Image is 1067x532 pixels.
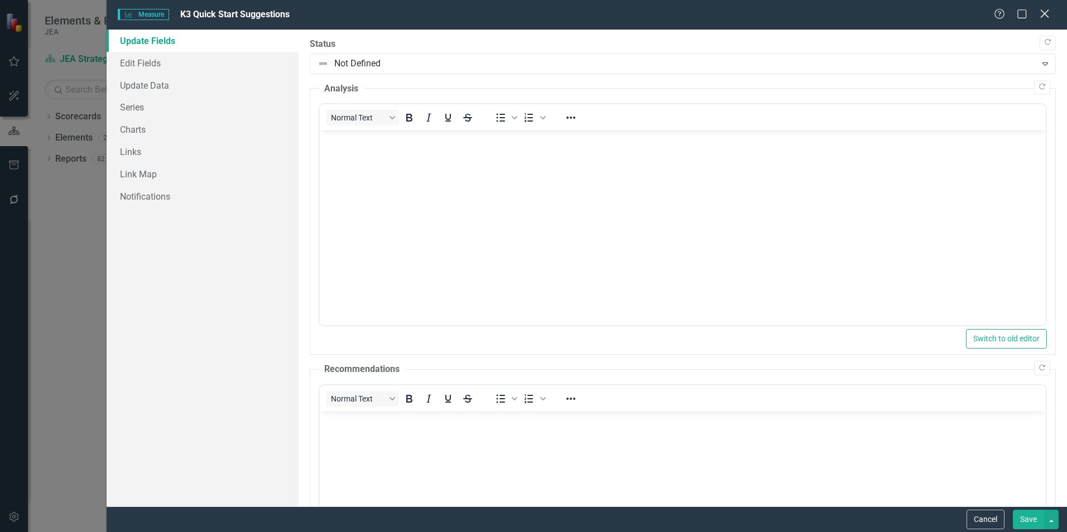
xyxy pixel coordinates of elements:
[320,130,1046,325] iframe: Rich Text Area
[458,391,477,407] button: Strikethrough
[419,110,438,125] button: Italic
[107,185,299,207] a: Notifications
[180,9,290,20] span: K3 Quick Start Suggestions
[439,110,458,125] button: Underline
[520,391,547,407] div: Numbered list
[107,163,299,185] a: Link Map
[966,329,1047,349] button: Switch to old editor
[107,141,299,163] a: Links
[561,110,580,125] button: Reveal or hide additional toolbar items
[491,110,519,125] div: Bullet list
[491,391,519,407] div: Bullet list
[561,391,580,407] button: Reveal or hide additional toolbar items
[107,96,299,118] a: Series
[331,113,386,122] span: Normal Text
[107,30,299,52] a: Update Fields
[107,74,299,96] a: Update Data
[331,394,386,403] span: Normal Text
[419,391,438,407] button: Italic
[118,9,169,20] span: Measure
[520,110,547,125] div: Numbered list
[439,391,458,407] button: Underline
[319,363,405,376] legend: Recommendations
[326,391,399,407] button: Block Normal Text
[107,52,299,74] a: Edit Fields
[107,118,299,141] a: Charts
[326,110,399,125] button: Block Normal Text
[400,110,419,125] button: Bold
[319,83,364,95] legend: Analysis
[1013,510,1044,529] button: Save
[400,391,419,407] button: Bold
[310,38,1056,51] label: Status
[967,510,1004,529] button: Cancel
[458,110,477,125] button: Strikethrough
